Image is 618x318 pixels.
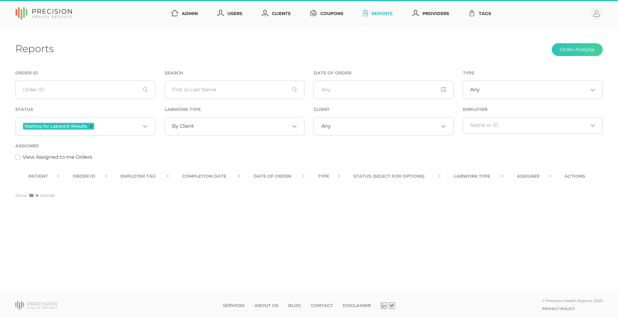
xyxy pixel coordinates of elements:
div: Search for option [463,81,603,99]
input: Search for option [470,122,588,128]
a: About Us [254,303,278,308]
span: By Client [172,123,194,129]
th: Actions [551,169,603,183]
th: Type [305,169,340,183]
div: Search for option [463,117,603,134]
div: Search for option [165,117,305,135]
label: Client [314,107,330,112]
label: Assigned [15,143,39,149]
a: Privacy Policy [542,306,575,311]
input: Search for option [194,123,290,129]
th: Order ID [59,169,107,183]
a: Providers [410,8,452,19]
label: Show entries [15,192,55,199]
label: Labwork Type [165,107,201,112]
h1: Reports [15,43,54,55]
button: Deselect Waiting for Labwork Results [90,125,93,128]
label: Employer [463,107,487,112]
select: Showentries [28,192,40,199]
th: Assignee [504,169,551,183]
a: Services [223,303,245,308]
input: Any [314,81,454,99]
button: Order Analysis [552,43,603,56]
a: Disclaimer [343,303,371,308]
label: Status [15,107,33,112]
input: Search for option [331,123,439,129]
div: Search for option [15,117,155,135]
th: Date Of Order [240,169,305,183]
a: Tags [466,8,494,19]
a: Coupons [308,8,346,19]
label: Order ID [15,70,38,76]
th: Completion Date [169,169,240,183]
th: Employer Tag [107,169,169,183]
a: Admin [169,8,200,19]
a: Blog [288,303,301,308]
a: Reports [360,8,395,19]
label: Type [463,70,474,76]
label: Date of Order [314,70,351,76]
a: Users [215,8,245,19]
input: Search for option [480,87,588,93]
input: Order ID [15,81,155,99]
th: Status (Select for Options) [340,169,441,183]
th: Patient [15,169,59,183]
span: Any [321,123,331,129]
a: Clients [259,8,293,19]
input: First or Last Name [165,81,305,99]
input: Search for option [95,122,140,130]
label: View Assigned to me Orders [23,153,92,161]
div: © Precision Health Reports, 2025 [542,298,603,303]
a: Contact [311,303,333,308]
label: Search [165,70,183,76]
div: Search for option [314,117,454,135]
th: Labwork Type [441,169,503,183]
span: Any [470,87,480,93]
span: Waiting for Labwork Results [25,124,87,128]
